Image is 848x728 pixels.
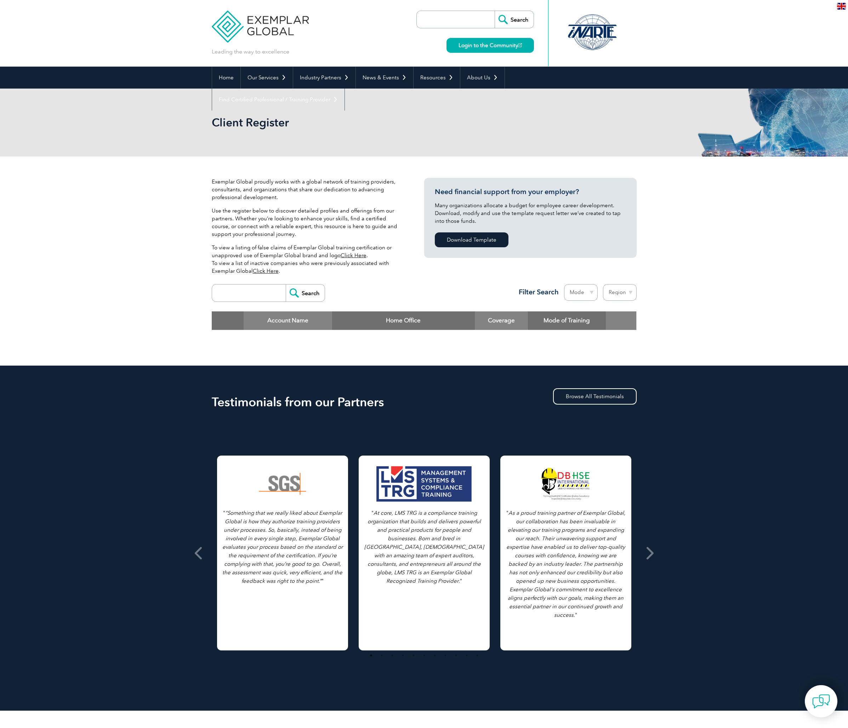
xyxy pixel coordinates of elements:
i: “Something that we really liked about Exemplar Global is how they authorize training providers un... [222,510,343,584]
th: Mode of Training: activate to sort column ascending [528,311,606,330]
a: Resources [414,67,460,89]
a: Login to the Community [446,38,534,53]
p: " " [506,509,626,619]
button: 2 of 4 [378,652,385,659]
h2: Client Register [212,117,509,128]
a: Find Certified Professional / Training Provider [212,89,345,111]
h2: Testimonials from our Partners [212,396,637,408]
button: 10 of 4 [463,652,470,659]
a: Home [212,67,240,89]
a: Download Template [435,232,508,247]
img: contact-chat.png [812,693,830,710]
button: 4 of 4 [399,652,406,659]
a: Click Here [253,268,279,274]
button: 3 of 4 [389,652,396,659]
h3: Need financial support from your employer? [435,187,626,196]
button: 9 of 4 [453,652,460,659]
a: About Us [460,67,505,89]
button: 6 of 4 [421,652,428,659]
a: Browse All Testimonials [553,388,637,405]
th: Account Name: activate to sort column descending [244,311,332,330]
img: open_square.png [518,43,522,47]
button: 8 of 4 [442,652,449,659]
input: Search [286,284,325,301]
button: 1 of 4 [368,652,375,659]
a: Click Here [341,252,366,259]
p: Many organizations allocate a budget for employee career development. Download, modify and use th... [435,202,626,225]
p: To view a listing of false claims of Exemplar Global training certification or unapproved use of ... [212,244,403,275]
th: Home Office: activate to sort column ascending [332,311,475,330]
th: : activate to sort column ascending [606,311,636,330]
button: 11 of 4 [474,652,481,659]
th: Coverage: activate to sort column ascending [475,311,528,330]
i: As a proud training partner of Exemplar Global, our collaboration has been invaluable in elevatin... [506,510,625,618]
p: " " [222,509,343,585]
a: News & Events [356,67,413,89]
p: Leading the way to excellence [212,48,289,56]
input: Search [495,11,534,28]
img: en [837,3,846,10]
h3: Filter Search [514,288,559,297]
button: 5 of 4 [410,652,417,659]
i: At core, LMS TRG is a compliance training organization that builds and delivers powerful and prac... [364,510,484,584]
p: Exemplar Global proudly works with a global network of training providers, consultants, and organ... [212,178,403,201]
a: Industry Partners [293,67,355,89]
p: " " [364,509,484,585]
button: 7 of 4 [431,652,438,659]
p: Use the register below to discover detailed profiles and offerings from our partners. Whether you... [212,207,403,238]
a: Our Services [241,67,293,89]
